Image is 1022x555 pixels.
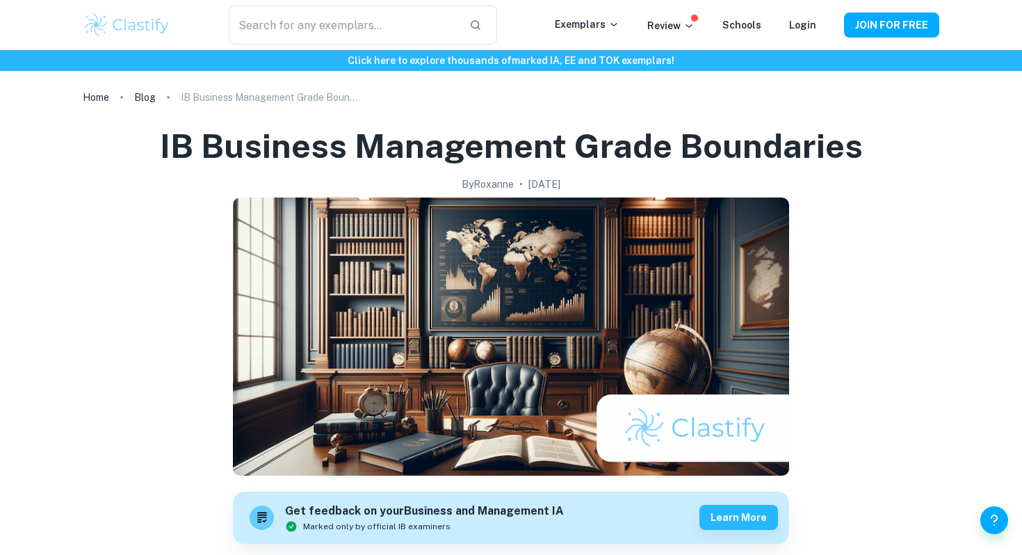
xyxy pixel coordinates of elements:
h2: By Roxanne [462,177,514,192]
input: Search for any exemplars... [229,6,458,45]
span: Marked only by official IB examiners [303,520,451,533]
a: Blog [134,88,156,107]
a: Get feedback on yourBusiness and Management IAMarked only by official IB examinersLearn more [233,492,789,544]
button: Help and Feedback [980,506,1008,534]
a: Schools [722,19,761,31]
button: JOIN FOR FREE [844,13,939,38]
p: Exemplars [555,17,619,32]
img: IB Business Management Grade Boundaries cover image [233,198,789,476]
h1: IB Business Management Grade Boundaries [160,124,863,168]
p: • [519,177,523,192]
a: Login [789,19,816,31]
button: Learn more [699,505,778,530]
h6: Get feedback on your Business and Management IA [285,503,564,520]
a: Home [83,88,109,107]
h2: [DATE] [528,177,560,192]
p: IB Business Management Grade Boundaries [181,90,362,105]
p: Review [647,18,695,33]
h6: Click here to explore thousands of marked IA, EE and TOK exemplars ! [3,53,1019,68]
img: Clastify logo [83,11,171,39]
